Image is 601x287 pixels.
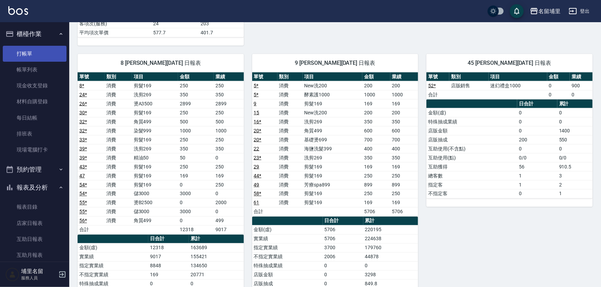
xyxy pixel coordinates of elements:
[252,252,323,261] td: 不指定實業績
[105,90,132,99] td: 消費
[303,117,363,126] td: 洗剪269
[303,72,363,81] th: 項目
[362,81,390,90] td: 200
[362,162,390,171] td: 169
[363,234,418,243] td: 224638
[517,99,557,108] th: 日合計
[547,90,570,99] td: 0
[78,243,148,252] td: 金額(虛)
[3,215,67,231] a: 店家日報表
[254,146,259,151] a: 22
[362,99,390,108] td: 169
[189,235,244,244] th: 累計
[132,117,178,126] td: 角質499
[148,243,189,252] td: 12318
[390,117,418,126] td: 350
[557,144,593,153] td: 0
[277,81,303,90] td: 消費
[252,225,323,234] td: 金額(虛)
[277,180,303,189] td: 消費
[132,81,178,90] td: 剪髮169
[6,268,19,281] img: Person
[426,162,517,171] td: 互助獲得
[517,135,557,144] td: 200
[252,261,323,270] td: 特殊抽成業績
[363,243,418,252] td: 179760
[3,199,67,215] a: 報表目錄
[426,135,517,144] td: 店販抽成
[178,162,214,171] td: 250
[362,72,390,81] th: 金額
[303,108,363,117] td: New洗200
[254,182,259,188] a: 49
[362,153,390,162] td: 350
[277,135,303,144] td: 消費
[557,189,593,198] td: 1
[178,207,214,216] td: 3000
[3,126,67,142] a: 排班表
[78,261,148,270] td: 指定實業績
[178,126,214,135] td: 1000
[214,216,244,225] td: 499
[21,268,56,275] h5: 埔里名留
[132,72,178,81] th: 項目
[79,173,85,179] a: 47
[277,171,303,180] td: 消費
[303,135,363,144] td: 基礎燙699
[277,144,303,153] td: 消費
[303,189,363,198] td: 剪髮169
[86,60,236,67] span: 8 [PERSON_NAME][DATE] 日報表
[303,144,363,153] td: 海鹽洗髮399
[252,72,418,217] table: a dense table
[362,126,390,135] td: 600
[148,252,189,261] td: 9017
[189,252,244,261] td: 155421
[517,189,557,198] td: 0
[547,72,570,81] th: 金額
[390,72,418,81] th: 業績
[3,46,67,62] a: 打帳單
[214,198,244,207] td: 2000
[557,153,593,162] td: 0/0
[214,171,244,180] td: 169
[426,90,449,99] td: 合計
[254,200,259,206] a: 61
[214,135,244,144] td: 250
[517,162,557,171] td: 56
[277,189,303,198] td: 消費
[3,94,67,110] a: 材料自購登錄
[260,60,410,67] span: 9 [PERSON_NAME][DATE] 日報表
[517,108,557,117] td: 0
[277,108,303,117] td: 消費
[277,198,303,207] td: 消費
[277,99,303,108] td: 消費
[363,252,418,261] td: 44878
[362,180,390,189] td: 899
[214,126,244,135] td: 1000
[178,135,214,144] td: 250
[557,171,593,180] td: 3
[132,216,178,225] td: 角質499
[557,99,593,108] th: 累計
[178,153,214,162] td: 50
[390,162,418,171] td: 169
[178,99,214,108] td: 2899
[132,180,178,189] td: 剪髮169
[254,164,259,169] a: 29
[363,270,418,279] td: 3298
[105,207,132,216] td: 消費
[570,90,593,99] td: 0
[557,180,593,189] td: 2
[214,117,244,126] td: 500
[199,19,244,28] td: 203
[105,198,132,207] td: 消費
[132,198,178,207] td: 燙B2500
[303,99,363,108] td: 剪髮169
[105,216,132,225] td: 消費
[303,162,363,171] td: 剪髮169
[570,81,593,90] td: 900
[78,72,105,81] th: 單號
[323,243,363,252] td: 3700
[303,171,363,180] td: 剪髮169
[303,90,363,99] td: 酵素護1000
